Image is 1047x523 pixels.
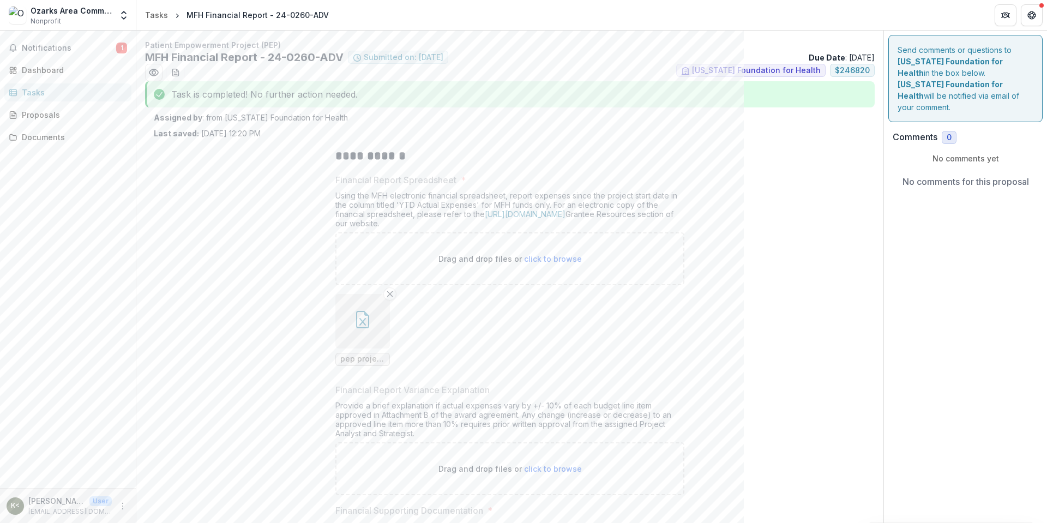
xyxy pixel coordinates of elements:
[28,495,85,507] p: [PERSON_NAME] <[EMAIL_ADDRESS][DOMAIN_NAME]>
[4,83,131,101] a: Tasks
[31,5,112,16] div: Ozarks Area Community Action Corporation
[524,464,582,473] span: click to browse
[809,53,845,62] strong: Due Date
[835,66,870,75] span: $ 246820
[145,81,875,107] div: Task is completed! No further action needed.
[524,254,582,263] span: click to browse
[154,128,261,139] p: [DATE] 12:20 PM
[89,496,112,506] p: User
[154,112,866,123] p: : from [US_STATE] Foundation for Health
[22,131,123,143] div: Documents
[335,173,456,187] p: Financial Report Spreadsheet
[692,66,821,75] span: [US_STATE] Foundation for Health
[335,504,483,517] p: Financial Supporting Documentation
[438,463,582,474] p: Drag and drop files or
[383,287,396,300] button: Remove File
[438,253,582,264] p: Drag and drop files or
[186,9,329,21] div: MFH Financial Report - 24-0260-ADV
[4,39,131,57] button: Notifications1
[335,401,684,442] div: Provide a brief explanation if actual expenses vary by +/- 10% of each budget line item approved ...
[888,35,1043,122] div: Send comments or questions to in the box below. will be notified via email of your comment.
[22,109,123,121] div: Proposals
[893,153,1038,164] p: No comments yet
[22,64,123,76] div: Dashboard
[4,61,131,79] a: Dashboard
[898,57,1003,77] strong: [US_STATE] Foundation for Health
[145,51,344,64] h2: MFH Financial Report - 24-0260-ADV
[1021,4,1043,26] button: Get Help
[116,500,129,513] button: More
[902,175,1029,188] p: No comments for this proposal
[9,7,26,24] img: Ozarks Area Community Action Corporation
[141,7,172,23] a: Tasks
[995,4,1016,26] button: Partners
[947,133,952,142] span: 0
[154,129,199,138] strong: Last saved:
[154,113,202,122] strong: Assigned by
[141,7,333,23] nav: breadcrumb
[167,64,184,81] button: download-word-button
[4,106,131,124] a: Proposals
[116,4,131,26] button: Open entity switcher
[22,44,116,53] span: Notifications
[28,507,112,516] p: [EMAIL_ADDRESS][DOMAIN_NAME]
[116,43,127,53] span: 1
[893,132,937,142] h2: Comments
[485,209,565,219] a: [URL][DOMAIN_NAME]
[335,191,684,232] div: Using the MFH electronic financial spreadsheet, report expenses since the project start date in t...
[22,87,123,98] div: Tasks
[364,53,443,62] span: Submitted on: [DATE]
[335,294,390,366] div: Remove Filepep project financial report through 7-2025.xlsx
[4,128,131,146] a: Documents
[898,80,1003,100] strong: [US_STATE] Foundation for Health
[809,52,875,63] p: : [DATE]
[145,39,875,51] p: Patient Empowerment Project (PEP)
[145,64,163,81] button: Preview 2eeb7f77-f8d9-4d48-8e9f-0fca2c1586a0.pdf
[340,354,385,364] span: pep project financial report through 7-2025.xlsx
[145,9,168,21] div: Tasks
[11,502,20,509] div: Kenneth Waugh <kwaugh@oac.ac>
[31,16,61,26] span: Nonprofit
[335,383,490,396] p: Financial Report Variance Explanation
